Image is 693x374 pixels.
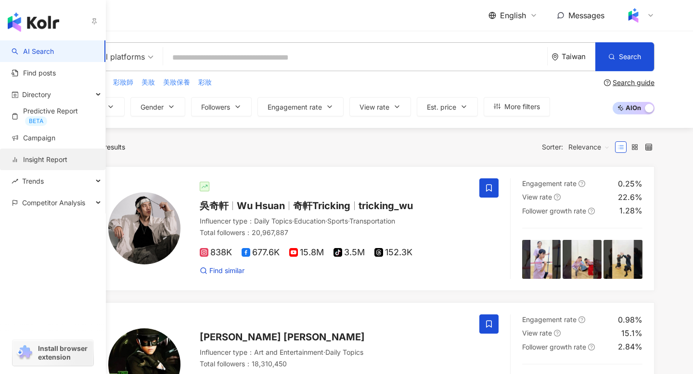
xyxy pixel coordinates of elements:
button: View rate [349,97,411,116]
button: 彩妝師 [113,77,134,87]
div: Influencer type ： [200,216,468,226]
span: question-circle [554,194,561,200]
button: Followers [191,97,252,116]
span: question-circle [588,344,595,350]
span: Competitor Analysis [22,192,85,213]
span: Follower growth rate [522,207,586,215]
span: environment [552,53,559,61]
span: Transportation [349,217,395,225]
span: Follower growth rate [522,343,586,351]
span: More filters [504,103,540,111]
div: 2.84% [618,341,642,352]
button: 美妝保養 [163,77,191,87]
span: Daily Topics [325,348,363,356]
span: · [323,348,325,356]
span: 美妝 [141,77,155,87]
span: · [325,217,327,225]
span: question-circle [554,330,561,337]
span: tricking_wu [359,200,413,212]
div: 15.1% [621,328,642,338]
span: Engagement rate [522,315,577,324]
span: question-circle [578,316,585,323]
span: View rate [522,193,552,201]
span: Art and Entertainment [254,348,323,356]
img: chrome extension [15,345,34,361]
span: Engagement rate [522,179,577,187]
div: Total followers ： 20,967,887 [200,228,468,237]
span: Relevance [568,139,610,155]
span: question-circle [604,79,611,86]
button: 美妝 [141,77,155,87]
span: 吳奇軒 [200,200,229,212]
img: logo [8,12,59,32]
span: English [500,10,526,21]
span: Gender [141,103,164,111]
div: 1.28% [619,205,642,216]
img: post-image [563,240,602,279]
a: chrome extensionInstall browser extension [13,340,93,366]
span: Install browser extension [38,344,90,362]
span: Messages [568,11,604,20]
button: Search [595,42,654,71]
a: searchAI Search [12,47,54,56]
a: Insight Report [12,155,67,164]
a: Find posts [12,68,56,78]
div: Sorter: [542,139,615,155]
a: Find similar [200,266,244,275]
span: Education [294,217,325,225]
span: 彩妝 [198,77,212,87]
span: 彩妝師 [113,77,133,87]
div: 22.6% [618,192,642,202]
span: Engagement rate [268,103,322,111]
span: View rate [359,103,389,111]
span: 677.6K [242,248,280,258]
span: 838K [200,248,232,258]
span: Find similar [209,266,244,275]
span: 3.5M [334,248,365,258]
span: · [348,217,349,225]
span: Wu Hsuan [237,200,285,212]
span: 152.3K [374,248,412,258]
button: Est. price [417,97,478,116]
span: 15.8M [289,248,324,258]
span: View rate [522,329,552,337]
span: 美妝保養 [163,77,190,87]
span: Trends [22,170,44,192]
span: question-circle [578,180,585,187]
a: Predictive ReportBETA [12,106,98,126]
span: question-circle [588,208,595,214]
span: Sports [327,217,348,225]
img: post-image [522,240,561,279]
span: [PERSON_NAME] [PERSON_NAME] [200,331,365,343]
span: Search [619,53,641,61]
div: Influencer type ： [200,348,468,357]
span: Followers [201,103,230,111]
span: Directory [22,84,51,105]
span: Est. price [427,103,456,111]
div: 0.98% [618,314,642,325]
a: KOL Avatar吳奇軒Wu Hsuan奇軒Trickingtricking_wuInfluencer type：Daily Topics·Education·Sports·Transport... [77,166,654,291]
img: KOL Avatar [108,192,180,264]
div: Search guide [613,79,654,87]
button: Gender [130,97,185,116]
span: rise [12,178,18,185]
img: Kolr%20app%20icon%20%281%29.png [624,6,642,25]
div: Total followers ： 18,310,450 [200,359,468,369]
img: post-image [603,240,642,279]
span: Daily Topics [254,217,292,225]
button: 彩妝 [198,77,212,87]
span: · [292,217,294,225]
span: 奇軒Tricking [293,200,350,212]
div: Taiwan [562,52,595,61]
div: 0.25% [618,178,642,189]
a: Campaign [12,133,55,143]
div: All platforms [85,49,145,64]
button: Engagement rate [257,97,344,116]
button: More filters [484,97,550,116]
